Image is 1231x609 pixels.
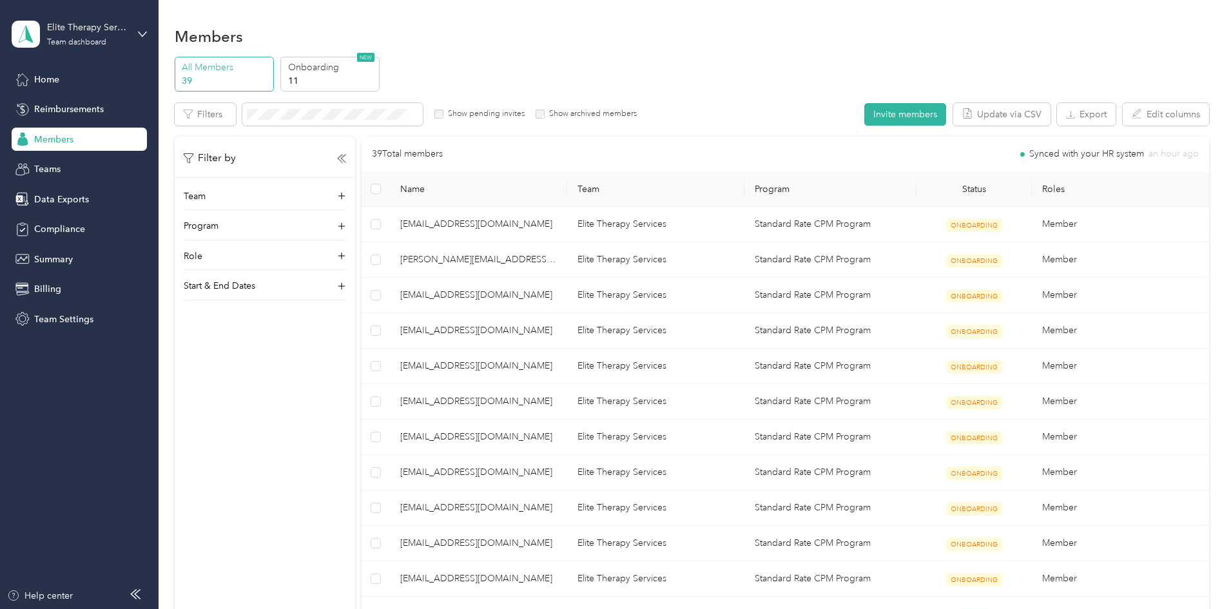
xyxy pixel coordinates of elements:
td: Member [1032,490,1209,526]
p: Start & End Dates [184,279,255,293]
td: Elite Therapy Services [567,349,744,384]
td: supzoeska8er@gmail.com [390,561,567,597]
td: Member [1032,384,1209,420]
td: Standard Rate CPM Program [744,313,917,349]
td: Standard Rate CPM Program [744,526,917,561]
h1: Members [175,30,243,43]
span: Team Settings [34,313,93,326]
td: ONBOARDING [916,420,1032,455]
td: ONBOARDING [916,278,1032,313]
td: hhight30@gmail.com [390,384,567,420]
button: Update via CSV [953,103,1051,126]
span: ONBOARDING [946,467,1002,480]
td: mackenziedye2005@yahoo.com [390,455,567,490]
td: ONBOARDING [916,455,1032,490]
td: samanthabommer10@gmail.com [390,526,567,561]
span: ONBOARDING [946,289,1002,303]
td: Standard Rate CPM Program [744,455,917,490]
span: [EMAIL_ADDRESS][DOMAIN_NAME] [400,536,557,550]
span: ONBOARDING [946,431,1002,445]
td: Elite Therapy Services [567,420,744,455]
td: dkahler007@gmail.com [390,349,567,384]
p: Program [184,219,218,233]
td: Member [1032,526,1209,561]
span: [EMAIL_ADDRESS][DOMAIN_NAME] [400,217,557,231]
iframe: Everlance-gr Chat Button Frame [1159,537,1231,609]
td: Standard Rate CPM Program [744,420,917,455]
td: Standard Rate CPM Program [744,490,917,526]
span: [PERSON_NAME][EMAIL_ADDRESS][DOMAIN_NAME] [400,253,557,267]
span: [EMAIL_ADDRESS][DOMAIN_NAME] [400,394,557,409]
td: Elite Therapy Services [567,490,744,526]
th: Program [744,171,917,207]
span: Teams [34,162,61,176]
button: Filters [175,103,236,126]
td: Elite Therapy Services [567,207,744,242]
label: Show archived members [545,108,637,120]
td: ONBOARDING [916,490,1032,526]
span: Members [34,133,73,146]
td: ONBOARDING [916,561,1032,597]
label: Show pending invites [443,108,525,120]
span: ONBOARDING [946,254,1002,267]
td: Member [1032,455,1209,490]
span: [EMAIL_ADDRESS][DOMAIN_NAME] [400,324,557,338]
span: Home [34,73,59,86]
span: an hour ago [1149,150,1199,159]
span: ONBOARDING [946,360,1002,374]
div: Elite Therapy Services [47,21,128,34]
td: Standard Rate CPM Program [744,242,917,278]
span: ONBOARDING [946,325,1002,338]
span: Synced with your HR system [1029,150,1144,159]
th: Roles [1032,171,1209,207]
th: Name [390,171,567,207]
button: Invite members [864,103,946,126]
td: mattnshell33@gmail.com [390,490,567,526]
td: chight23@outlook.com [390,313,567,349]
p: Team [184,189,206,203]
td: Elite Therapy Services [567,313,744,349]
td: Standard Rate CPM Program [744,349,917,384]
span: ONBOARDING [946,396,1002,409]
span: Reimbursements [34,102,104,116]
td: amandasheree483@hotmail.com [390,207,567,242]
td: Member [1032,242,1209,278]
td: ONBOARDING [916,384,1032,420]
p: 11 [288,74,376,88]
th: Status [916,171,1031,207]
button: Export [1057,103,1116,126]
p: Role [184,249,202,263]
span: [EMAIL_ADDRESS][DOMAIN_NAME] [400,288,557,302]
span: Name [400,184,557,195]
td: Standard Rate CPM Program [744,207,917,242]
span: Summary [34,253,73,266]
td: Elite Therapy Services [567,561,744,597]
span: Data Exports [34,193,89,206]
span: [EMAIL_ADDRESS][DOMAIN_NAME] [400,572,557,586]
span: ONBOARDING [946,573,1002,586]
span: Compliance [34,222,85,236]
td: Member [1032,420,1209,455]
p: Filter by [184,150,236,166]
p: 39 Total members [372,147,443,161]
span: [EMAIL_ADDRESS][DOMAIN_NAME] [400,465,557,479]
td: Member [1032,349,1209,384]
td: ana.lefu.merchant@gmail.com [390,242,567,278]
button: Help center [7,589,73,603]
td: Standard Rate CPM Program [744,278,917,313]
td: Elite Therapy Services [567,384,744,420]
p: Onboarding [288,61,376,74]
td: ashlynmorrison@icloud.com [390,278,567,313]
div: Team dashboard [47,39,106,46]
td: Elite Therapy Services [567,278,744,313]
span: Billing [34,282,61,296]
span: NEW [357,53,374,62]
span: ONBOARDING [946,502,1002,516]
td: ONBOARDING [916,313,1032,349]
th: Team [567,171,744,207]
td: ONBOARDING [916,242,1032,278]
span: ONBOARDING [946,537,1002,551]
td: ONBOARDING [916,349,1032,384]
td: ONBOARDING [916,207,1032,242]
